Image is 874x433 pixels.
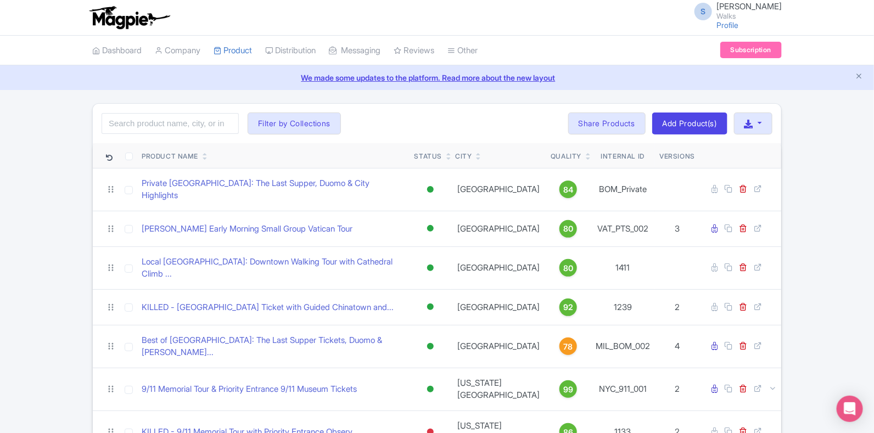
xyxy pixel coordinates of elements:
[590,368,655,410] td: NYC_911_001
[564,341,573,353] span: 78
[716,20,738,30] a: Profile
[451,289,546,325] td: [GEOGRAPHIC_DATA]
[655,143,699,168] th: Versions
[652,113,727,134] a: Add Product(s)
[590,211,655,246] td: VAT_PTS_002
[675,223,680,234] span: 3
[425,221,436,237] div: Active
[590,325,655,368] td: MIL_BOM_002
[675,341,680,351] span: 4
[563,262,573,274] span: 80
[855,71,863,83] button: Close announcement
[455,151,472,161] div: City
[837,396,863,422] div: Open Intercom Messenger
[451,368,546,410] td: [US_STATE][GEOGRAPHIC_DATA]
[92,36,142,66] a: Dashboard
[551,380,586,398] a: 99
[425,339,436,355] div: Active
[451,211,546,246] td: [GEOGRAPHIC_DATA]
[716,1,782,12] span: [PERSON_NAME]
[568,113,646,134] a: Share Products
[551,181,586,198] a: 84
[142,177,406,202] a: Private [GEOGRAPHIC_DATA]: The Last Supper, Duomo & City Highlights
[142,223,352,235] a: [PERSON_NAME] Early Morning Small Group Vatican Tour
[675,302,680,312] span: 2
[394,36,434,66] a: Reviews
[551,151,581,161] div: Quality
[414,151,442,161] div: Status
[720,42,782,58] a: Subscription
[590,168,655,211] td: BOM_Private
[451,325,546,368] td: [GEOGRAPHIC_DATA]
[425,182,436,198] div: Active
[214,36,252,66] a: Product
[102,113,239,134] input: Search product name, city, or interal id
[694,3,712,20] span: S
[551,220,586,238] a: 80
[142,383,357,396] a: 9/11 Memorial Tour & Priority Entrance 9/11 Museum Tickets
[155,36,200,66] a: Company
[447,36,478,66] a: Other
[451,246,546,289] td: [GEOGRAPHIC_DATA]
[265,36,316,66] a: Distribution
[551,259,586,277] a: 80
[142,256,406,280] a: Local [GEOGRAPHIC_DATA]: Downtown Walking Tour with Cathedral Climb ...
[590,289,655,325] td: 1239
[563,384,573,396] span: 99
[590,246,655,289] td: 1411
[716,13,782,20] small: Walks
[425,299,436,315] div: Active
[688,2,782,20] a: S [PERSON_NAME] Walks
[87,5,172,30] img: logo-ab69f6fb50320c5b225c76a69d11143b.png
[551,299,586,316] a: 92
[142,334,406,359] a: Best of [GEOGRAPHIC_DATA]: The Last Supper Tickets, Duomo & [PERSON_NAME]...
[425,260,436,276] div: Active
[451,168,546,211] td: [GEOGRAPHIC_DATA]
[563,301,573,313] span: 92
[329,36,380,66] a: Messaging
[675,384,680,394] span: 2
[7,72,867,83] a: We made some updates to the platform. Read more about the new layout
[425,381,436,397] div: Active
[563,184,573,196] span: 84
[590,143,655,168] th: Internal ID
[563,223,573,235] span: 80
[142,151,198,161] div: Product Name
[551,338,586,355] a: 78
[142,301,394,314] a: KILLED - [GEOGRAPHIC_DATA] Ticket with Guided Chinatown and...
[248,113,341,134] button: Filter by Collections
